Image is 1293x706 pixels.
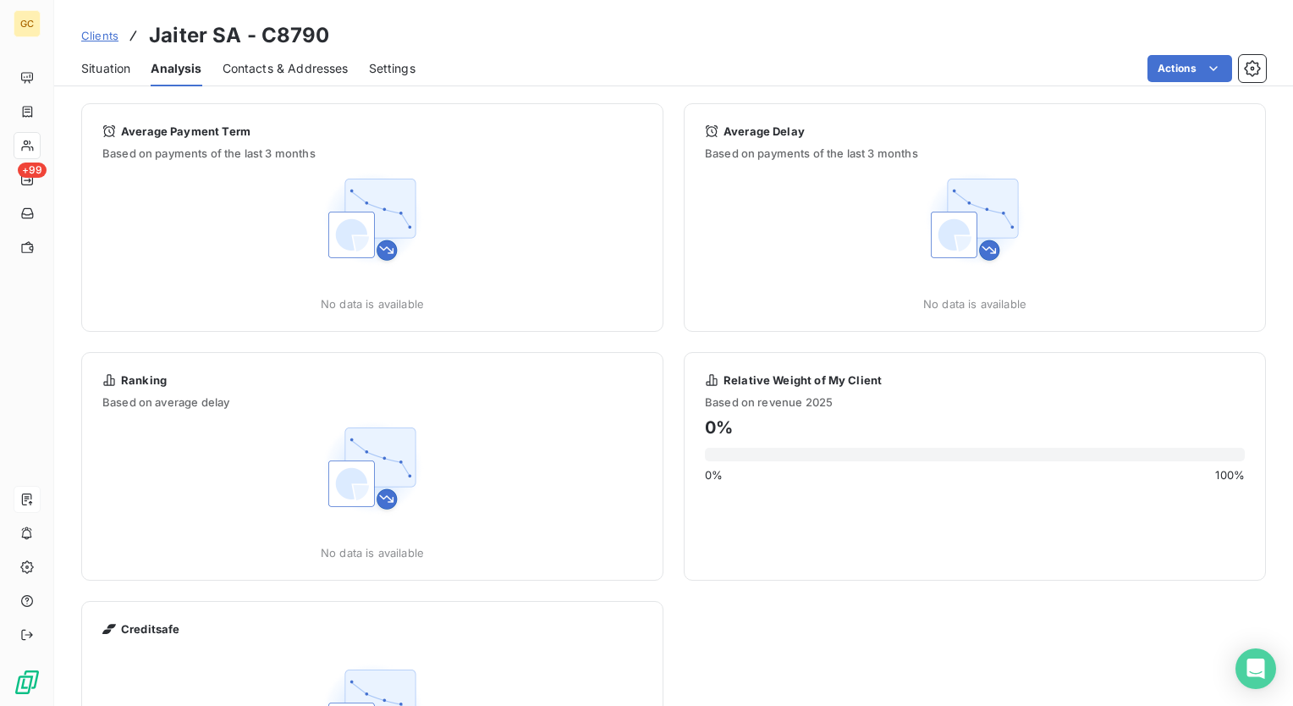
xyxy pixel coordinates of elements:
h4: 0 % [705,414,1245,441]
img: Empty state [921,165,1029,273]
span: Based on payments of the last 3 months [102,146,642,160]
span: Contacts & Addresses [223,60,349,77]
h3: Jaiter SA - C8790 [149,20,330,51]
span: +99 [18,163,47,178]
span: 100 % [1215,468,1245,482]
span: Based on revenue 2025 [705,395,1245,409]
img: Empty state [318,414,426,522]
img: Logo LeanPay [14,669,41,696]
span: Creditsafe [121,622,180,636]
span: Based on payments of the last 3 months [705,146,1245,160]
span: Average Delay [724,124,805,138]
button: Actions [1147,55,1232,82]
span: Settings [369,60,415,77]
a: Clients [81,27,118,44]
span: No data is available [321,297,424,311]
div: GC [14,10,41,37]
span: Relative Weight of My Client [724,373,882,387]
img: Empty state [318,165,426,273]
span: Situation [81,60,130,77]
span: No data is available [321,546,424,560]
span: Based on average delay [82,395,663,409]
span: Clients [81,29,118,42]
span: No data is available [923,297,1026,311]
span: Ranking [121,373,167,387]
span: 0 % [705,468,723,482]
span: Analysis [151,60,201,77]
span: Average Payment Term [121,124,250,138]
div: Open Intercom Messenger [1235,648,1276,689]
